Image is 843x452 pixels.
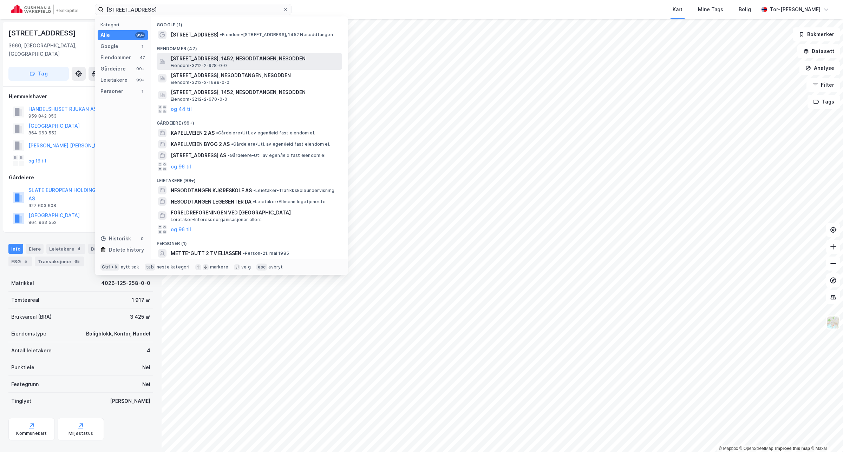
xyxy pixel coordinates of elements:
div: 99+ [135,77,145,83]
div: 4 [76,245,83,252]
div: avbryt [268,264,283,270]
div: markere [210,264,228,270]
button: og 96 til [171,162,191,171]
span: • [253,188,255,193]
div: 4026-125-258-0-0 [101,279,150,287]
span: [STREET_ADDRESS], NESODDTANGEN, NESODDEN [171,71,339,80]
div: Tor-[PERSON_NAME] [770,5,821,14]
div: Kontrollprogram for chat [808,418,843,452]
span: KAPELLVEIEN 2 AS [171,129,215,137]
span: • [220,32,222,37]
div: 47 [139,55,145,60]
span: Gårdeiere • Utl. av egen/leid fast eiendom el. [231,141,330,147]
span: Eiendom • 3212-2-670-0-0 [171,97,227,102]
div: 99+ [135,66,145,72]
span: NESODDTANGEN LEGESENTER DA [171,198,251,206]
button: og 96 til [171,225,191,234]
div: Bruksareal (BRA) [11,313,52,321]
div: Boligblokk, Kontor, Handel [86,330,150,338]
button: Filter [806,78,840,92]
div: Google [100,42,118,51]
div: Datasett [88,244,123,254]
button: og 44 til [171,105,192,113]
div: Delete history [109,246,144,254]
div: 927 603 608 [28,203,56,208]
div: Tomteareal [11,296,39,304]
span: Leietaker • Trafikkskoleundervisning [253,188,334,193]
div: Eiendommer [100,53,131,62]
span: [STREET_ADDRESS], 1452, NESODDTANGEN, NESODDEN [171,54,339,63]
div: Kart [673,5,682,14]
span: Gårdeiere • Utl. av egen/leid fast eiendom el. [228,153,327,158]
div: Historikk [100,234,131,243]
span: FORELDREFORENINGEN VED [GEOGRAPHIC_DATA] [171,208,339,217]
div: ESG [8,257,32,266]
span: METTE*GUTT 2 TV ELIASSEN [171,249,241,258]
div: 1 917 ㎡ [132,296,150,304]
div: Hjemmelshaver [9,92,153,101]
div: Alle [100,31,110,39]
div: Eiere [26,244,44,254]
span: Gårdeiere • Utl. av egen/leid fast eiendom el. [216,130,315,136]
div: esc [256,264,267,271]
span: • [216,130,218,135]
div: tab [145,264,155,271]
div: Ctrl + k [100,264,119,271]
div: Leietakere [100,76,128,84]
a: Mapbox [719,446,738,451]
div: 1 [139,88,145,94]
div: Gårdeiere [9,173,153,182]
span: • [231,141,233,147]
a: Improve this map [775,446,810,451]
div: Miljøstatus [68,431,93,436]
span: [STREET_ADDRESS] [171,31,218,39]
span: Leietaker • Interesseorganisasjoner ellers [171,217,262,222]
div: 4 [147,346,150,355]
div: 864 963 552 [28,220,57,225]
div: 5 [22,258,29,265]
button: Tag [8,67,69,81]
span: • [228,153,230,158]
div: 864 963 552 [28,130,57,136]
span: Leietaker • Allmenn legetjeneste [253,199,326,205]
div: Eiendommer (47) [151,40,348,53]
div: Kommunekart [16,431,47,436]
input: Søk på adresse, matrikkel, gårdeiere, leietakere eller personer [104,4,283,15]
div: Gårdeiere (99+) [151,115,348,127]
div: Gårdeiere [100,65,126,73]
div: 65 [73,258,81,265]
div: Antall leietakere [11,346,52,355]
div: Nei [142,363,150,372]
div: Personer (1) [151,235,348,248]
span: Eiendom • [STREET_ADDRESS], 1452 Nesoddtangen [220,32,333,38]
span: [STREET_ADDRESS] AS [171,151,226,160]
div: Punktleie [11,363,34,372]
span: NESODDTANGEN KJØRESKOLE AS [171,186,252,195]
div: 0 [139,236,145,241]
img: Z [826,316,840,329]
div: Google (1) [151,16,348,29]
div: Info [8,244,23,254]
div: Eiendomstype [11,330,46,338]
div: Tinglyst [11,397,31,405]
div: Personer [100,87,123,95]
div: 1 [139,44,145,49]
button: Analyse [799,61,840,75]
div: Leietakere [46,244,85,254]
div: nytt søk [121,264,139,270]
span: Eiendom • 3212-2-928-0-0 [171,63,227,68]
div: 959 842 353 [28,113,57,119]
div: Kategori [100,22,148,27]
button: Bokmerker [793,27,840,41]
div: neste kategori [157,264,190,270]
div: 3660, [GEOGRAPHIC_DATA], [GEOGRAPHIC_DATA] [8,41,121,58]
span: Eiendom • 3212-2-1689-0-0 [171,80,230,85]
iframe: Chat Widget [808,418,843,452]
div: Festegrunn [11,380,39,388]
span: [STREET_ADDRESS], 1452, NESODDTANGEN, NESODDEN [171,88,339,97]
span: • [243,251,245,256]
div: [PERSON_NAME] [110,397,150,405]
div: Nei [142,380,150,388]
span: • [253,199,255,204]
img: cushman-wakefield-realkapital-logo.202ea83816669bd177139c58696a8fa1.svg [11,5,78,14]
